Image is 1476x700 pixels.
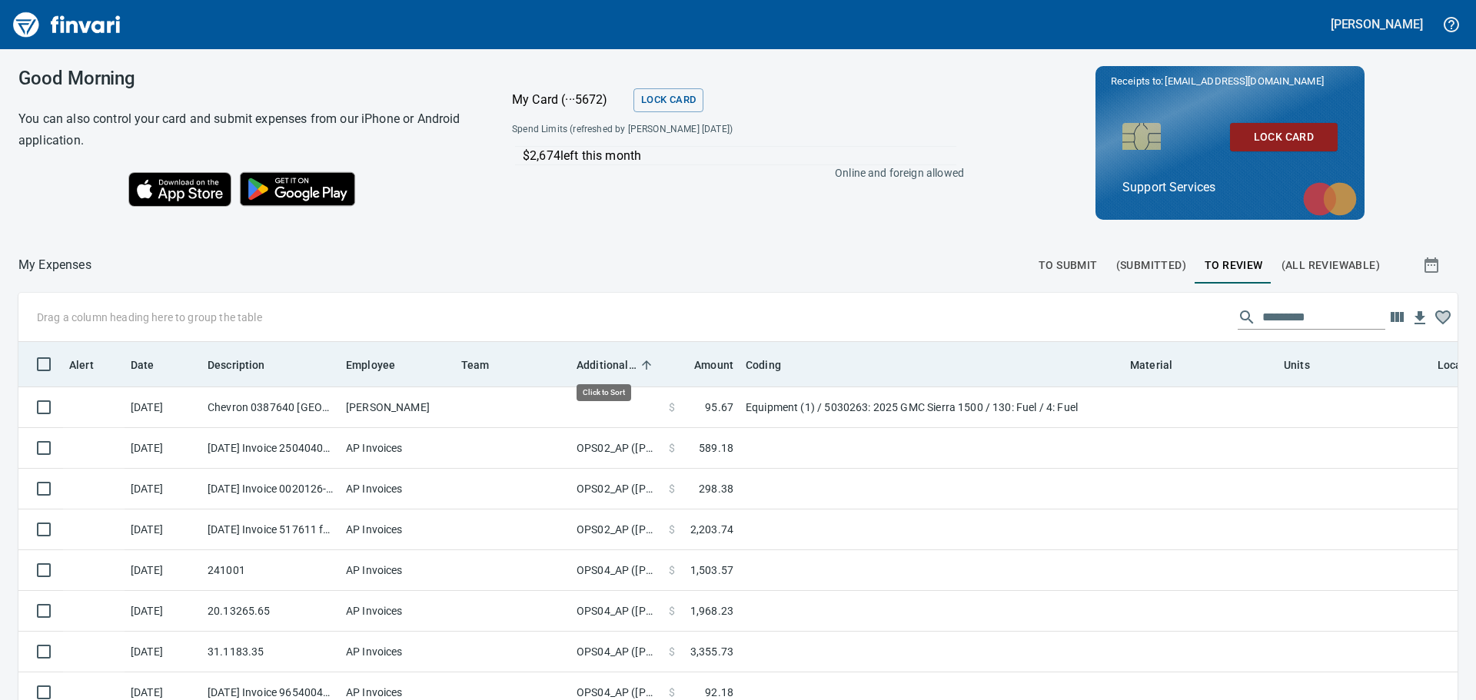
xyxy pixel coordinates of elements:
td: OPS02_AP ([PERSON_NAME], [PERSON_NAME], [PERSON_NAME], [PERSON_NAME]) [570,428,663,469]
span: $ [669,562,675,578]
span: Additional Reviewer [577,356,657,374]
h6: You can also control your card and submit expenses from our iPhone or Android application. [18,108,474,151]
td: OPS02_AP ([PERSON_NAME], [PERSON_NAME], [PERSON_NAME], [PERSON_NAME]) [570,469,663,509]
button: Lock Card [633,88,703,112]
td: [DATE] [125,632,201,672]
td: [DATE] [125,509,201,550]
td: [DATE] [125,591,201,632]
span: 1,968.23 [690,603,733,619]
span: Team [461,356,490,374]
td: AP Invoices [340,550,455,591]
span: Date [131,356,175,374]
p: $2,674 left this month [523,147,956,165]
span: $ [669,400,675,415]
td: OPS04_AP ([PERSON_NAME], [PERSON_NAME], [PERSON_NAME], [PERSON_NAME], [PERSON_NAME]) [570,632,663,672]
span: 2,203.74 [690,522,733,537]
p: My Card (···5672) [512,91,627,109]
td: [DATE] [125,469,201,509]
span: Coding [746,356,781,374]
td: Equipment (1) / 5030263: 2025 GMC Sierra 1500 / 130: Fuel / 4: Fuel [740,387,1124,428]
h5: [PERSON_NAME] [1331,16,1423,32]
span: [EMAIL_ADDRESS][DOMAIN_NAME] [1163,74,1325,88]
span: Alert [69,356,94,374]
td: AP Invoices [340,428,455,469]
span: Coding [746,356,801,374]
p: Receipts to: [1111,74,1349,89]
td: AP Invoices [340,509,455,550]
span: 589.18 [699,440,733,456]
span: Alert [69,356,114,374]
p: Drag a column heading here to group the table [37,310,262,325]
span: Amount [674,356,733,374]
span: Description [208,356,265,374]
span: $ [669,522,675,537]
td: Chevron 0387640 [GEOGRAPHIC_DATA] [201,387,340,428]
td: [DATE] [125,428,201,469]
span: Material [1130,356,1172,374]
td: AP Invoices [340,591,455,632]
td: [PERSON_NAME] [340,387,455,428]
span: To Submit [1039,256,1098,275]
h3: Good Morning [18,68,474,89]
span: (All Reviewable) [1282,256,1380,275]
nav: breadcrumb [18,256,91,274]
button: [PERSON_NAME] [1327,12,1427,36]
td: 20.13265.65 [201,591,340,632]
span: Employee [346,356,415,374]
span: To Review [1205,256,1263,275]
span: Employee [346,356,395,374]
span: 298.38 [699,481,733,496]
img: Download on the App Store [128,172,231,207]
img: Finvari [9,6,125,43]
span: (Submitted) [1116,256,1186,275]
button: Download table [1408,307,1431,330]
td: OPS02_AP ([PERSON_NAME], [PERSON_NAME], [PERSON_NAME], [PERSON_NAME]) [570,509,663,550]
span: $ [669,440,675,456]
span: 95.67 [705,400,733,415]
span: Amount [694,356,733,374]
td: [DATE] [125,387,201,428]
img: mastercard.svg [1295,174,1365,224]
span: 92.18 [705,685,733,700]
p: Online and foreign allowed [500,165,964,181]
button: Lock Card [1230,123,1338,151]
p: Support Services [1122,178,1338,197]
span: 3,355.73 [690,644,733,659]
span: Units [1284,356,1330,374]
span: 1,503.57 [690,562,733,578]
button: Show transactions within a particular date range [1408,247,1458,284]
span: Lock Card [641,91,696,109]
span: $ [669,644,675,659]
span: Date [131,356,155,374]
span: $ [669,603,675,619]
span: Units [1284,356,1310,374]
span: Lock Card [1242,128,1325,147]
span: Description [208,356,285,374]
img: Get it on Google Play [231,164,364,214]
td: [DATE] Invoice 250404058-003 from United Rentals ([GEOGRAPHIC_DATA]), Inc. (1-11054) [201,428,340,469]
td: AP Invoices [340,469,455,509]
button: Choose columns to display [1385,306,1408,329]
button: Column choices favorited. Click to reset to default [1431,306,1454,329]
td: 31.1183.35 [201,632,340,672]
p: My Expenses [18,256,91,274]
td: [DATE] Invoice 0020126-IN from Highway Specialties LLC (1-10458) [201,469,340,509]
td: [DATE] [125,550,201,591]
td: OPS04_AP ([PERSON_NAME], [PERSON_NAME], [PERSON_NAME], [PERSON_NAME], [PERSON_NAME]) [570,591,663,632]
td: AP Invoices [340,632,455,672]
td: OPS04_AP ([PERSON_NAME], [PERSON_NAME], [PERSON_NAME], [PERSON_NAME], [PERSON_NAME]) [570,550,663,591]
td: 241001 [201,550,340,591]
span: Material [1130,356,1192,374]
td: [DATE] Invoice 517611 from PowerPak Civil & Safety LLC (1-39889) [201,509,340,550]
span: $ [669,481,675,496]
span: Team [461,356,510,374]
span: Spend Limits (refreshed by [PERSON_NAME] [DATE]) [512,122,847,138]
span: $ [669,685,675,700]
span: Additional Reviewer [577,356,637,374]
